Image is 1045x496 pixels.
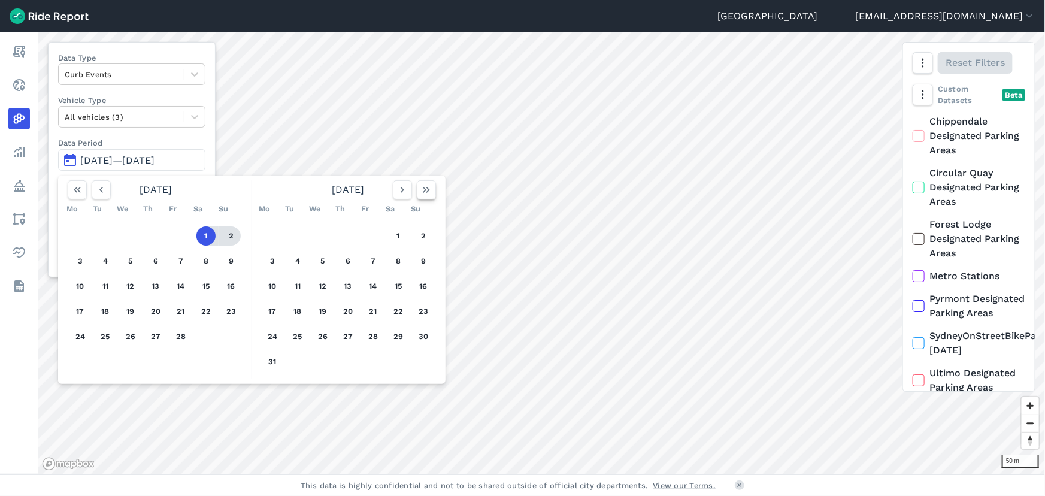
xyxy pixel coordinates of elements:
[717,9,817,23] a: [GEOGRAPHIC_DATA]
[58,52,205,63] label: Data Type
[913,366,1025,395] label: Ultimo Designated Parking Areas
[263,302,282,321] button: 17
[263,252,282,271] button: 3
[338,277,358,296] button: 13
[280,199,299,219] div: Tu
[338,252,358,271] button: 6
[88,199,107,219] div: Tu
[171,302,190,321] button: 21
[288,252,307,271] button: 4
[189,199,208,219] div: Sa
[96,327,115,346] button: 25
[196,226,216,246] button: 1
[8,208,30,230] a: Areas
[913,292,1025,320] label: Pyrmont Designated Parking Areas
[163,199,183,219] div: Fr
[113,199,132,219] div: We
[913,114,1025,158] label: Chippendale Designated Parking Areas
[389,302,408,321] button: 22
[8,175,30,196] a: Policy
[263,327,282,346] button: 24
[96,302,115,321] button: 18
[313,302,332,321] button: 19
[71,277,90,296] button: 10
[121,277,140,296] button: 12
[222,302,241,321] button: 23
[171,252,190,271] button: 7
[8,276,30,297] a: Datasets
[196,302,216,321] button: 22
[121,252,140,271] button: 5
[913,269,1025,283] label: Metro Stations
[389,277,408,296] button: 15
[313,252,332,271] button: 5
[414,252,433,271] button: 9
[196,277,216,296] button: 15
[96,252,115,271] button: 4
[364,327,383,346] button: 28
[96,277,115,296] button: 11
[222,252,241,271] button: 9
[138,199,157,219] div: Th
[1022,397,1039,415] button: Zoom in
[913,166,1025,209] label: Circular Quay Designated Parking Areas
[58,149,205,171] button: [DATE]—[DATE]
[146,277,165,296] button: 13
[938,52,1013,74] button: Reset Filters
[263,277,282,296] button: 10
[58,137,205,149] label: Data Period
[913,329,1025,358] label: SydneyOnStreetBikeParking [DATE]
[196,252,216,271] button: 8
[288,302,307,321] button: 18
[414,327,433,346] button: 30
[913,83,1025,106] div: Custom Datasets
[389,226,408,246] button: 1
[255,199,274,219] div: Mo
[10,8,89,24] img: Ride Report
[313,327,332,346] button: 26
[338,302,358,321] button: 20
[42,457,95,471] a: Mapbox logo
[58,95,205,106] label: Vehicle Type
[8,141,30,163] a: Analyze
[414,277,433,296] button: 16
[222,277,241,296] button: 16
[38,32,1045,474] canvas: Map
[63,199,82,219] div: Mo
[338,327,358,346] button: 27
[381,199,400,219] div: Sa
[913,217,1025,261] label: Forest Lodge Designated Parking Areas
[364,277,383,296] button: 14
[222,226,241,246] button: 2
[331,199,350,219] div: Th
[356,199,375,219] div: Fr
[313,277,332,296] button: 12
[171,277,190,296] button: 14
[171,327,190,346] button: 28
[80,155,155,166] span: [DATE]—[DATE]
[146,252,165,271] button: 6
[63,180,249,199] div: [DATE]
[1022,432,1039,449] button: Reset bearing to north
[364,302,383,321] button: 21
[71,252,90,271] button: 3
[946,56,1005,70] span: Reset Filters
[653,480,716,491] a: View our Terms.
[1022,415,1039,432] button: Zoom out
[288,327,307,346] button: 25
[8,74,30,96] a: Realtime
[414,226,433,246] button: 2
[255,180,441,199] div: [DATE]
[214,199,233,219] div: Su
[389,252,408,271] button: 8
[305,199,325,219] div: We
[71,302,90,321] button: 17
[8,41,30,62] a: Report
[146,327,165,346] button: 27
[855,9,1035,23] button: [EMAIL_ADDRESS][DOMAIN_NAME]
[406,199,425,219] div: Su
[121,302,140,321] button: 19
[146,302,165,321] button: 20
[414,302,433,321] button: 23
[8,108,30,129] a: Heatmaps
